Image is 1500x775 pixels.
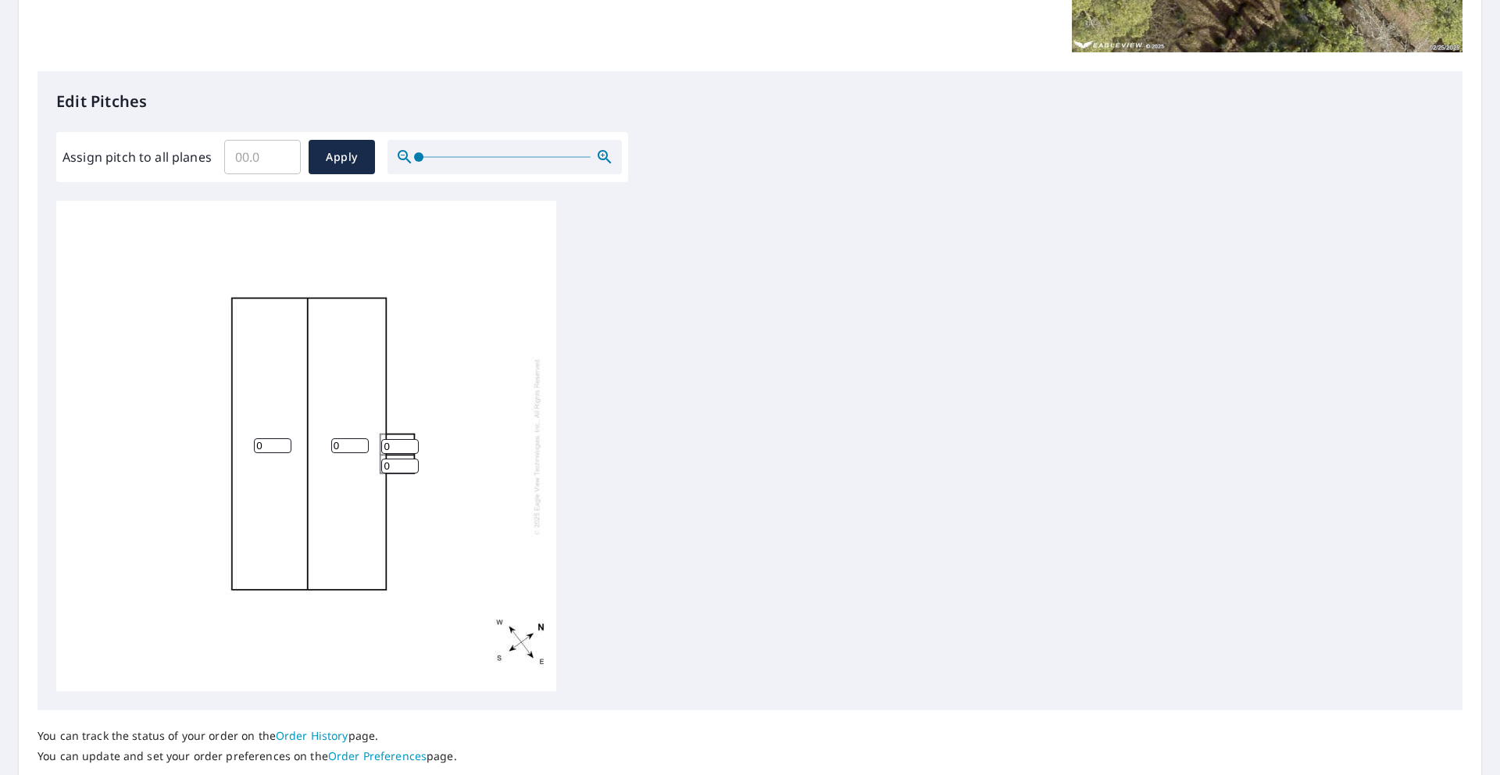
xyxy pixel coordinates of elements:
[224,135,301,179] input: 00.0
[321,148,362,167] span: Apply
[328,748,427,763] a: Order Preferences
[56,90,1444,113] p: Edit Pitches
[37,729,457,743] p: You can track the status of your order on the page.
[309,140,375,174] button: Apply
[276,728,348,743] a: Order History
[62,148,212,166] label: Assign pitch to all planes
[37,749,457,763] p: You can update and set your order preferences on the page.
